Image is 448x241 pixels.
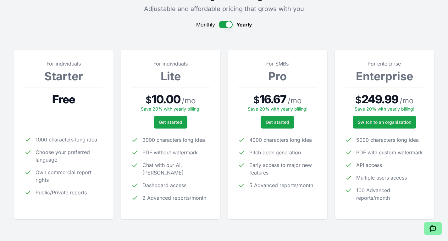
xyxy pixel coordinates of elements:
[131,70,210,83] h3: Lite
[356,161,382,169] span: API access
[249,181,313,189] span: 5 Advanced reports/month
[182,96,196,106] span: / mo
[345,70,424,83] h3: Enterprise
[260,93,287,106] span: 16.67
[261,116,294,129] button: Get started
[52,93,75,106] span: Free
[24,70,103,83] h3: Starter
[196,21,215,28] span: Monthly
[141,106,201,112] span: Save 20% with yearly billing!
[14,4,434,13] p: Adjustable and affordable pricing that grows with you
[400,96,413,106] span: / mo
[131,60,210,67] p: For individuals
[356,186,424,202] span: 100 Advanced reports/month
[146,94,152,106] span: $
[24,60,103,67] p: For individuals
[238,70,317,83] h3: Pro
[353,116,416,129] a: Switch to an organization
[248,106,307,112] span: Save 20% with yearly billing!
[253,94,260,106] span: $
[355,94,362,106] span: $
[142,161,210,176] span: Chat with our AI, [PERSON_NAME]
[238,60,317,67] p: For SMBs
[236,21,252,28] span: Yearly
[36,148,103,164] span: Choose your preferred language
[356,136,419,144] span: 5000 characters long idea
[249,161,317,176] span: Early access to major new features
[36,136,97,143] span: 1000 characters long idea
[152,93,180,106] span: 10.00
[355,106,414,112] span: Save 20% with yearly billing!
[266,119,289,125] span: Get started
[362,93,398,106] span: 249.99
[142,136,205,144] span: 3000 characters long idea
[36,169,103,184] span: Own commercial report rights
[142,181,186,189] span: Dashboard access
[142,194,206,202] span: 2 Advanced reports/month
[159,119,182,125] span: Get started
[356,174,407,181] span: Multiple users access
[288,96,301,106] span: / mo
[142,149,198,156] span: PDF without watermark
[154,116,187,129] button: Get started
[249,149,301,156] span: Pitch deck generation
[356,149,423,156] span: PDF with custom watermark
[249,136,312,144] span: 4000 characters long idea
[345,60,424,67] p: For enterprise
[36,189,87,196] span: Public/Private reports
